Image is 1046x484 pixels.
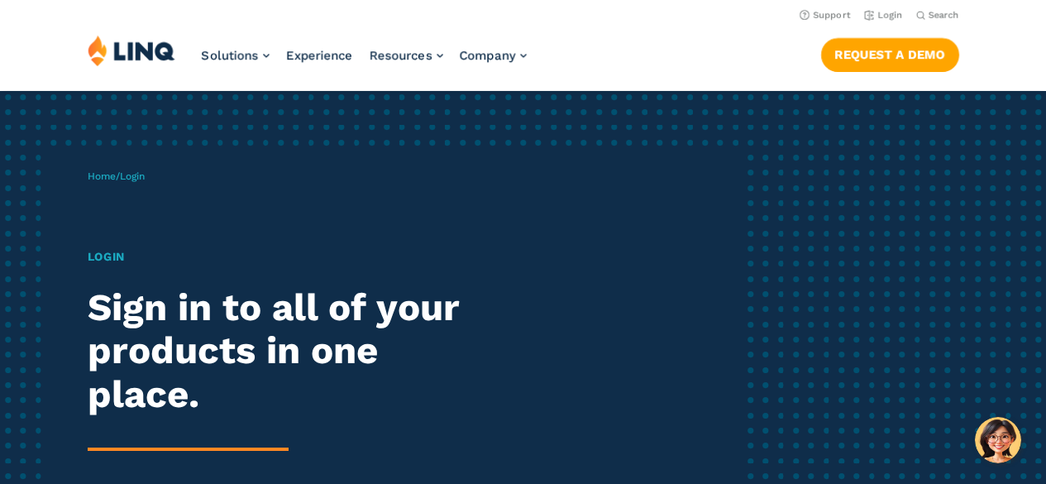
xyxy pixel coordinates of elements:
span: Search [929,10,959,21]
h2: Sign in to all of your products in one place. [88,286,490,417]
nav: Button Navigation [821,35,959,71]
nav: Primary Navigation [202,35,527,89]
a: Resources [370,48,443,63]
a: Support [800,10,851,21]
a: Company [460,48,527,63]
span: Resources [370,48,432,63]
img: LINQ | K‑12 Software [88,35,175,66]
span: / [88,170,145,182]
a: Login [864,10,903,21]
a: Solutions [202,48,270,63]
button: Hello, have a question? Let’s chat. [975,417,1021,463]
a: Request a Demo [821,38,959,71]
span: Login [120,170,145,182]
button: Open Search Bar [916,9,959,22]
a: Home [88,170,116,182]
span: Company [460,48,516,63]
h1: Login [88,248,490,266]
span: Solutions [202,48,259,63]
a: Experience [286,48,353,63]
